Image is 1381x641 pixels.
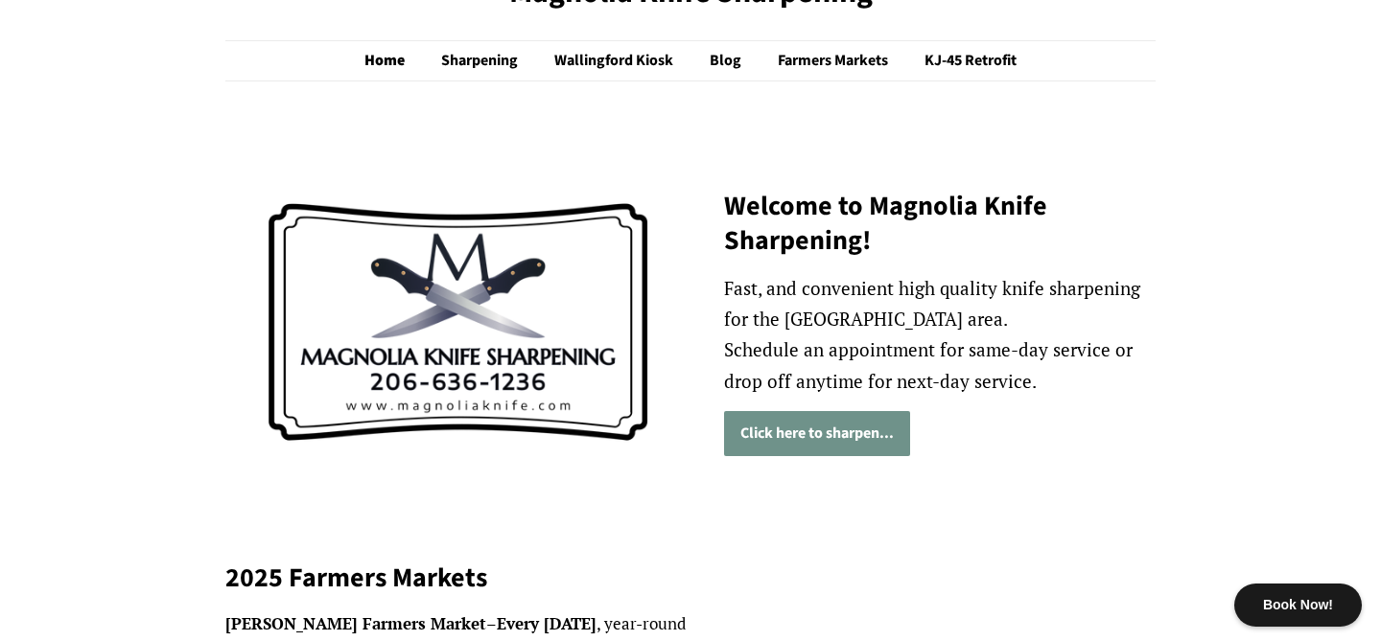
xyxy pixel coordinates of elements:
a: KJ-45 Retrofit [910,41,1017,80]
p: Fast, and convenient high quality knife sharpening for the [GEOGRAPHIC_DATA] area. Schedule an ap... [724,273,1156,397]
a: Home [364,41,424,80]
a: Wallingford Kiosk [540,41,692,80]
div: Book Now! [1234,584,1362,627]
h2: Welcome to Magnolia Knife Sharpening! [724,189,1156,259]
strong: Every [DATE] [497,612,597,634]
a: Farmers Markets [763,41,907,80]
a: Blog [695,41,761,80]
h2: 2025 Farmers Markets [225,561,1156,595]
a: Sharpening [427,41,537,80]
strong: [PERSON_NAME] Farmers Market [225,612,486,634]
li: – , year-round [225,610,1156,638]
a: Click here to sharpen... [724,411,910,456]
